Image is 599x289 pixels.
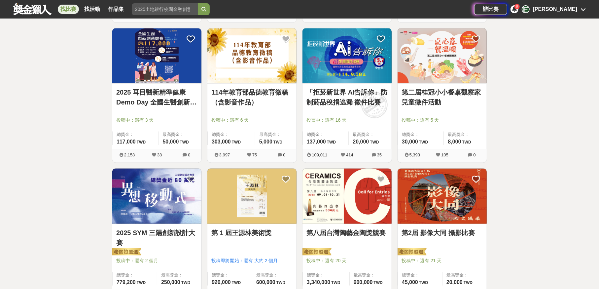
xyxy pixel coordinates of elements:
span: 投稿中：還有 21 天 [402,258,483,265]
span: 投稿中：還有 2 個月 [116,258,197,265]
span: 最高獎金： [353,132,388,138]
span: 0 [473,153,476,158]
span: 總獎金： [402,132,440,138]
input: 2025土地銀行校園金融創意挑戰賽：從你出發 開啟智慧金融新頁 [132,3,198,15]
span: 最高獎金： [448,132,483,138]
span: TWD [462,140,471,145]
a: 2025 耳目醫新精準健康 Demo Day 全國生醫創新創業競賽 [116,88,197,107]
span: 總獎金： [212,272,248,279]
span: TWD [180,140,189,145]
img: Cover Image [207,169,297,224]
div: [PERSON_NAME] [533,5,577,13]
span: 38 [157,153,162,158]
span: TWD [232,281,241,285]
a: 「拒菸新世界 AI告訴你」防制菸品稅捐逃漏 徵件比賽 [306,88,388,107]
a: 第八屆台灣陶藝金陶獎競賽 [306,228,388,238]
img: Cover Image [112,169,201,224]
a: 第二屆桂冠小小餐桌觀察家兒童徵件活動 [402,88,483,107]
span: 50,000 [162,139,179,145]
span: 總獎金： [307,132,344,138]
span: TWD [137,281,146,285]
span: 3,997 [219,153,230,158]
div: E [522,5,530,13]
span: 920,000 [212,280,231,285]
a: 114年教育部品德教育徵稿（含影音作品） [211,88,293,107]
a: 找比賽 [58,5,79,14]
img: 老闆娘嚴選 [301,248,332,257]
span: 117,000 [117,139,136,145]
span: 414 [346,153,353,158]
span: 600,000 [354,280,373,285]
span: TWD [464,281,473,285]
img: 老闆娘嚴選 [111,248,141,257]
span: 最高獎金： [256,272,293,279]
span: 最高獎金： [162,132,197,138]
span: 總獎金： [117,272,153,279]
span: 投稿即將開始：還有 大約 2 個月 [211,258,293,265]
span: 最高獎金： [446,272,483,279]
img: Cover Image [302,28,392,84]
span: TWD [276,281,285,285]
span: TWD [370,140,379,145]
a: 辦比賽 [474,4,507,15]
span: TWD [273,140,282,145]
img: Cover Image [112,28,201,84]
a: 找活動 [82,5,103,14]
span: 137,000 [307,139,326,145]
span: 投稿中：還有 3 天 [116,117,197,124]
span: 投稿中：還有 6 天 [211,117,293,124]
span: 35 [377,153,382,158]
a: 第2屆 影像大同 攝影比賽 [402,228,483,238]
span: 總獎金： [117,132,154,138]
a: 作品集 [105,5,126,14]
span: 109,011 [312,153,328,158]
span: TWD [232,140,241,145]
span: 總獎金： [307,272,345,279]
span: 600,000 [256,280,275,285]
span: 最高獎金： [161,272,197,279]
span: 8,000 [448,139,461,145]
span: 75 [252,153,257,158]
span: 0 [188,153,190,158]
span: 45,000 [402,280,418,285]
span: 105 [441,153,448,158]
span: TWD [419,281,428,285]
span: TWD [181,281,190,285]
img: 老闆娘嚴選 [396,248,427,257]
span: 最高獎金： [259,132,293,138]
span: 2,158 [124,153,135,158]
img: Cover Image [398,28,487,84]
span: TWD [374,281,383,285]
span: 3,340,000 [307,280,330,285]
img: Cover Image [302,169,392,224]
span: 303,000 [212,139,231,145]
span: TWD [331,281,340,285]
span: 總獎金： [402,272,438,279]
span: TWD [419,140,428,145]
img: Cover Image [398,169,487,224]
span: 投稿中：還有 20 天 [306,258,388,265]
a: 2025 SYM 三陽創新設計大賽 [116,228,197,248]
span: 779,200 [117,280,136,285]
span: 20,000 [353,139,369,145]
span: TWD [137,140,146,145]
span: 20,000 [446,280,463,285]
span: 最高獎金： [354,272,388,279]
span: 5,393 [409,153,420,158]
span: 250,000 [161,280,180,285]
span: TWD [327,140,336,145]
span: 8 [516,5,518,8]
span: 0 [283,153,285,158]
span: 投稿中：還有 5 天 [402,117,483,124]
img: Cover Image [207,28,297,84]
span: 5,000 [259,139,272,145]
span: 投票中：還有 16 天 [306,117,388,124]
